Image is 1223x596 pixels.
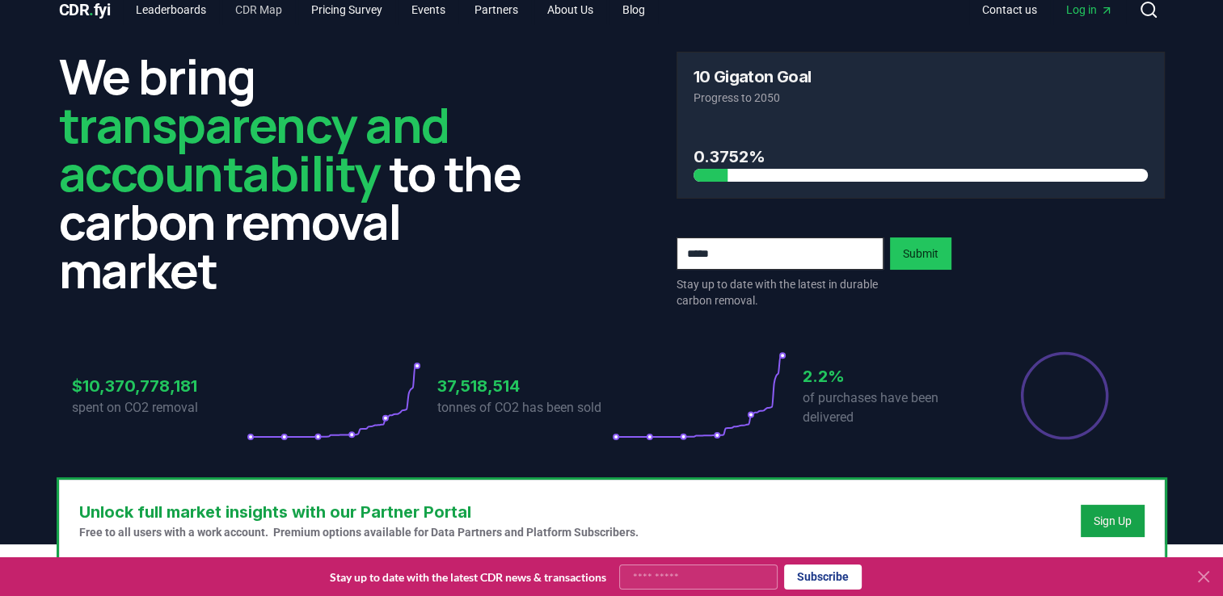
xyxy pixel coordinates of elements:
button: Submit [890,237,951,270]
p: of purchases have been delivered [803,388,977,427]
button: Sign Up [1081,505,1145,537]
span: Log in [1066,2,1113,18]
p: Progress to 2050 [694,90,1148,106]
h3: 2.2% [803,364,977,388]
h3: $10,370,778,181 [72,374,247,398]
h3: 10 Gigaton Goal [694,69,812,85]
h3: 37,518,514 [437,374,612,398]
h2: We bring to the carbon removal market [59,52,547,294]
p: Free to all users with a work account. Premium options available for Data Partners and Platform S... [79,524,639,540]
p: spent on CO2 removal [72,398,247,418]
h3: Unlock full market insights with our Partner Portal [79,500,639,524]
span: transparency and accountability [59,91,449,206]
p: tonnes of CO2 has been sold [437,398,612,418]
a: Sign Up [1094,513,1132,529]
p: Stay up to date with the latest in durable carbon removal. [677,276,884,308]
h3: 0.3752% [694,145,1148,169]
div: Percentage of sales delivered [1019,350,1110,441]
